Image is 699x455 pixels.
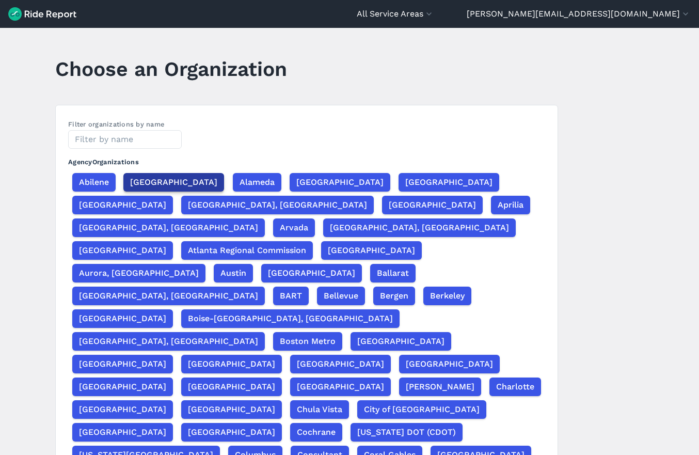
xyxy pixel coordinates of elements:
[79,403,166,416] span: [GEOGRAPHIC_DATA]
[72,218,265,237] button: [GEOGRAPHIC_DATA], [GEOGRAPHIC_DATA]
[79,312,166,325] span: [GEOGRAPHIC_DATA]
[79,358,166,370] span: [GEOGRAPHIC_DATA]
[72,196,173,214] button: [GEOGRAPHIC_DATA]
[364,403,480,416] span: City of [GEOGRAPHIC_DATA]
[399,173,499,192] button: [GEOGRAPHIC_DATA]
[357,8,434,20] button: All Service Areas
[297,426,336,438] span: Cochrane
[68,120,164,128] label: Filter organizations by name
[79,199,166,211] span: [GEOGRAPHIC_DATA]
[181,196,374,214] button: [GEOGRAPHIC_DATA], [GEOGRAPHIC_DATA]
[351,332,451,351] button: [GEOGRAPHIC_DATA]
[68,130,182,149] input: Filter by name
[399,378,481,396] button: [PERSON_NAME]
[181,241,313,260] button: Atlanta Regional Commission
[370,264,416,283] button: Ballarat
[72,173,116,192] button: Abilene
[406,381,474,393] span: [PERSON_NAME]
[79,222,258,234] span: [GEOGRAPHIC_DATA], [GEOGRAPHIC_DATA]
[79,426,166,438] span: [GEOGRAPHIC_DATA]
[496,381,534,393] span: Charlotte
[373,287,415,305] button: Bergen
[290,378,391,396] button: [GEOGRAPHIC_DATA]
[323,218,516,237] button: [GEOGRAPHIC_DATA], [GEOGRAPHIC_DATA]
[357,426,456,438] span: [US_STATE] DOT (CDOT)
[72,287,265,305] button: [GEOGRAPHIC_DATA], [GEOGRAPHIC_DATA]
[489,378,541,396] button: Charlotte
[72,400,173,419] button: [GEOGRAPHIC_DATA]
[72,355,173,373] button: [GEOGRAPHIC_DATA]
[8,7,76,21] img: Ride Report
[498,199,523,211] span: Aprilia
[181,355,282,373] button: [GEOGRAPHIC_DATA]
[79,290,258,302] span: [GEOGRAPHIC_DATA], [GEOGRAPHIC_DATA]
[290,173,390,192] button: [GEOGRAPHIC_DATA]
[188,381,275,393] span: [GEOGRAPHIC_DATA]
[55,55,287,83] h1: Choose an Organization
[79,381,166,393] span: [GEOGRAPHIC_DATA]
[377,267,409,279] span: Ballarat
[297,358,384,370] span: [GEOGRAPHIC_DATA]
[130,176,217,189] span: [GEOGRAPHIC_DATA]
[188,199,367,211] span: [GEOGRAPHIC_DATA], [GEOGRAPHIC_DATA]
[382,196,483,214] button: [GEOGRAPHIC_DATA]
[72,423,173,442] button: [GEOGRAPHIC_DATA]
[273,218,315,237] button: Arvada
[357,400,486,419] button: City of [GEOGRAPHIC_DATA]
[467,8,691,20] button: [PERSON_NAME][EMAIL_ADDRESS][DOMAIN_NAME]
[72,264,205,283] button: Aurora, [GEOGRAPHIC_DATA]
[280,335,336,348] span: Boston Metro
[406,358,493,370] span: [GEOGRAPHIC_DATA]
[72,241,173,260] button: [GEOGRAPHIC_DATA]
[181,309,400,328] button: Boise-[GEOGRAPHIC_DATA], [GEOGRAPHIC_DATA]
[297,403,342,416] span: Chula Vista
[389,199,476,211] span: [GEOGRAPHIC_DATA]
[280,222,308,234] span: Arvada
[188,312,393,325] span: Boise-[GEOGRAPHIC_DATA], [GEOGRAPHIC_DATA]
[72,378,173,396] button: [GEOGRAPHIC_DATA]
[296,176,384,189] span: [GEOGRAPHIC_DATA]
[273,287,309,305] button: BART
[430,290,465,302] span: Berkeley
[280,290,302,302] span: BART
[240,176,275,189] span: Alameda
[233,173,281,192] button: Alameda
[68,149,545,171] h3: Agency Organizations
[188,426,275,438] span: [GEOGRAPHIC_DATA]
[261,264,362,283] button: [GEOGRAPHIC_DATA]
[330,222,509,234] span: [GEOGRAPHIC_DATA], [GEOGRAPHIC_DATA]
[321,241,422,260] button: [GEOGRAPHIC_DATA]
[181,423,282,442] button: [GEOGRAPHIC_DATA]
[423,287,471,305] button: Berkeley
[268,267,355,279] span: [GEOGRAPHIC_DATA]
[79,335,258,348] span: [GEOGRAPHIC_DATA], [GEOGRAPHIC_DATA]
[290,423,342,442] button: Cochrane
[399,355,500,373] button: [GEOGRAPHIC_DATA]
[290,400,349,419] button: Chula Vista
[181,378,282,396] button: [GEOGRAPHIC_DATA]
[290,355,391,373] button: [GEOGRAPHIC_DATA]
[324,290,358,302] span: Bellevue
[123,173,224,192] button: [GEOGRAPHIC_DATA]
[72,309,173,328] button: [GEOGRAPHIC_DATA]
[328,244,415,257] span: [GEOGRAPHIC_DATA]
[351,423,463,442] button: [US_STATE] DOT (CDOT)
[188,244,306,257] span: Atlanta Regional Commission
[273,332,342,351] button: Boston Metro
[491,196,530,214] button: Aprilia
[405,176,493,189] span: [GEOGRAPHIC_DATA]
[79,176,109,189] span: Abilene
[79,267,199,279] span: Aurora, [GEOGRAPHIC_DATA]
[188,403,275,416] span: [GEOGRAPHIC_DATA]
[317,287,365,305] button: Bellevue
[79,244,166,257] span: [GEOGRAPHIC_DATA]
[220,267,246,279] span: Austin
[188,358,275,370] span: [GEOGRAPHIC_DATA]
[297,381,384,393] span: [GEOGRAPHIC_DATA]
[380,290,408,302] span: Bergen
[357,335,444,348] span: [GEOGRAPHIC_DATA]
[214,264,253,283] button: Austin
[181,400,282,419] button: [GEOGRAPHIC_DATA]
[72,332,265,351] button: [GEOGRAPHIC_DATA], [GEOGRAPHIC_DATA]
